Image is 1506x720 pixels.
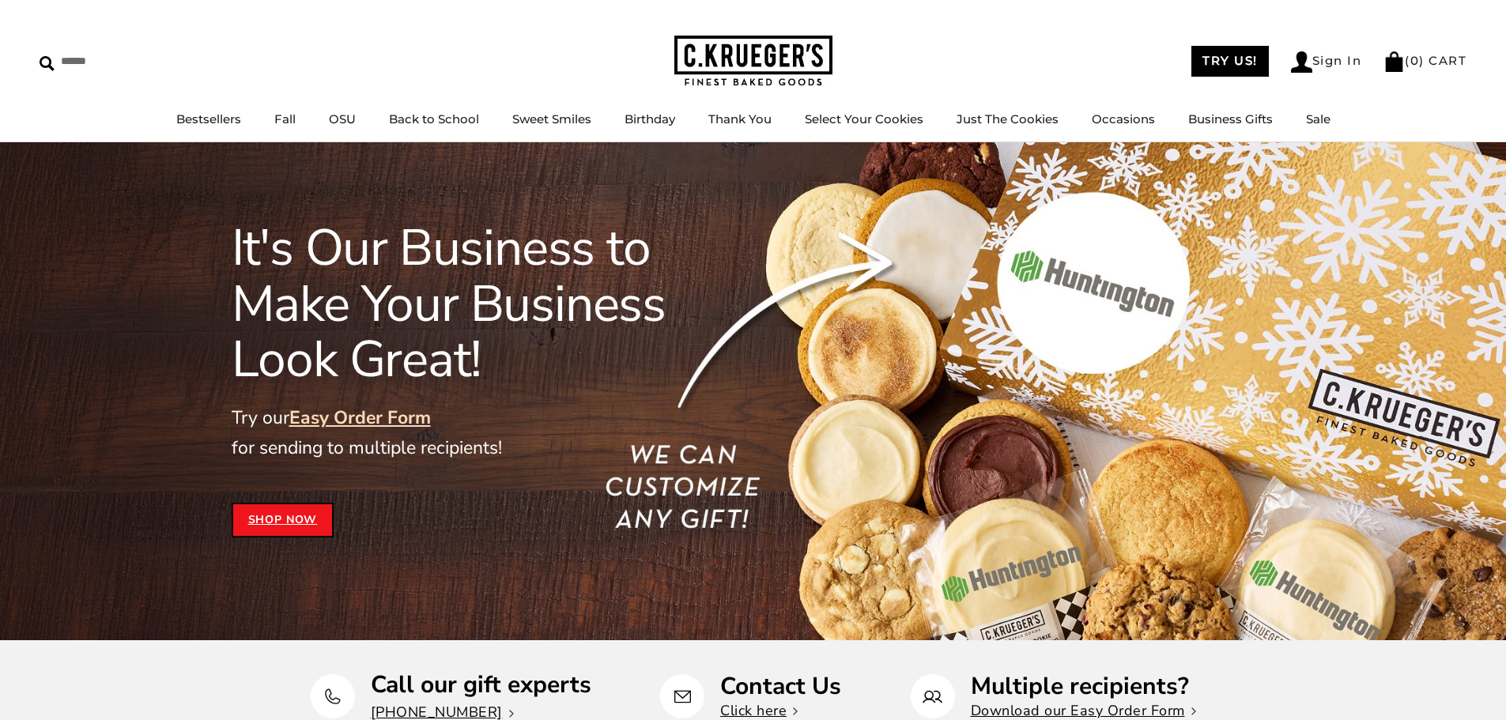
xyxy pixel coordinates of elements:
h1: It's Our Business to Make Your Business Look Great! [232,221,734,387]
a: Just The Cookies [957,111,1059,126]
a: TRY US! [1191,46,1269,77]
img: Account [1291,51,1312,73]
img: Contact Us [673,687,693,707]
a: Fall [274,111,296,126]
span: 0 [1410,53,1420,68]
p: Multiple recipients? [971,674,1196,699]
p: Contact Us [720,674,841,699]
p: Call our gift experts [371,673,591,697]
a: Thank You [708,111,772,126]
img: C.KRUEGER'S [674,36,832,87]
a: Download our Easy Order Form [971,701,1196,720]
a: Occasions [1092,111,1155,126]
a: Bestsellers [176,111,241,126]
a: Click here [720,701,798,720]
p: Try our for sending to multiple recipients! [232,403,734,463]
a: Back to School [389,111,479,126]
img: Call our gift experts [323,687,342,707]
img: Multiple recipients? [923,687,942,707]
a: Sweet Smiles [512,111,591,126]
a: Sale [1306,111,1330,126]
img: Search [40,56,55,71]
a: (0) CART [1383,53,1466,68]
a: Select Your Cookies [805,111,923,126]
img: Bag [1383,51,1405,72]
input: Search [40,49,228,74]
a: Shop Now [232,503,334,537]
a: Easy Order Form [289,405,431,430]
a: Business Gifts [1188,111,1273,126]
a: Sign In [1291,51,1362,73]
a: Birthday [625,111,675,126]
a: OSU [329,111,356,126]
